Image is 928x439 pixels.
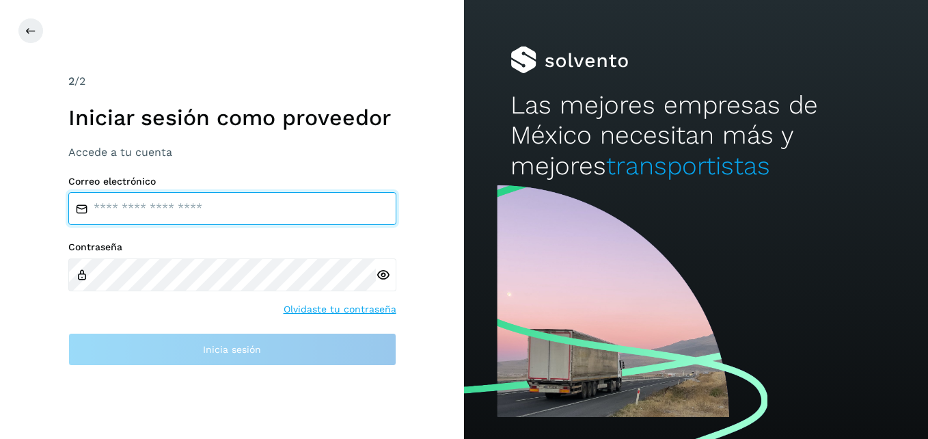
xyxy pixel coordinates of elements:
[68,333,396,366] button: Inicia sesión
[68,146,396,159] h3: Accede a tu cuenta
[68,73,396,90] div: /2
[68,176,396,187] label: Correo electrónico
[606,151,770,181] span: transportistas
[284,302,396,317] a: Olvidaste tu contraseña
[68,241,396,253] label: Contraseña
[68,75,74,88] span: 2
[68,105,396,131] h1: Iniciar sesión como proveedor
[203,345,261,354] span: Inicia sesión
[510,90,882,181] h2: Las mejores empresas de México necesitan más y mejores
